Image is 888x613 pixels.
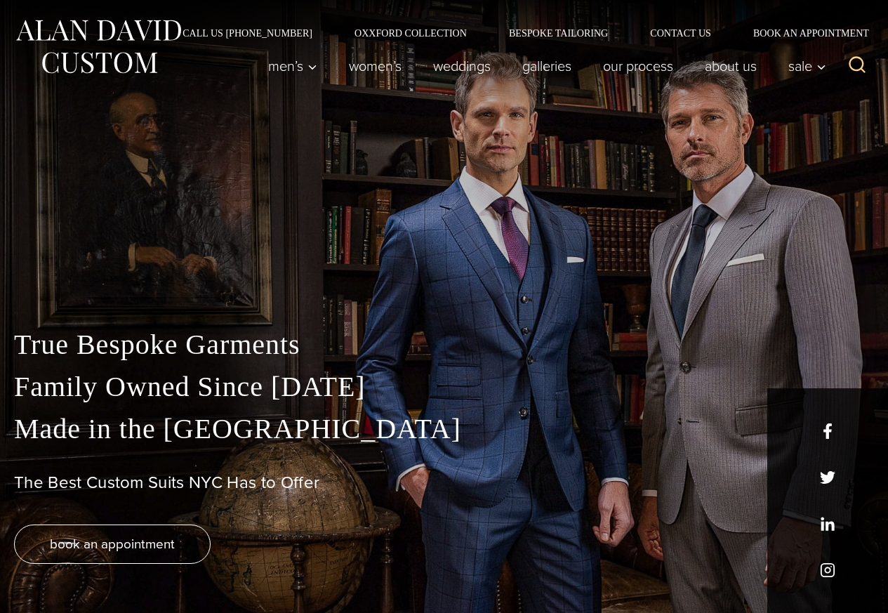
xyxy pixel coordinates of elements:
[732,28,874,38] a: Book an Appointment
[161,28,333,38] a: Call Us [PHONE_NUMBER]
[507,52,588,80] a: Galleries
[588,52,689,80] a: Our Process
[788,59,826,73] span: Sale
[333,28,488,38] a: Oxxford Collection
[14,525,211,564] a: book an appointment
[14,15,183,78] img: Alan David Custom
[689,52,773,80] a: About Us
[50,534,175,554] span: book an appointment
[629,28,732,38] a: Contact Us
[161,28,874,38] nav: Secondary Navigation
[268,59,317,73] span: Men’s
[14,324,874,450] p: True Bespoke Garments Family Owned Since [DATE] Made in the [GEOGRAPHIC_DATA]
[418,52,507,80] a: weddings
[840,49,874,83] button: View Search Form
[253,52,834,80] nav: Primary Navigation
[488,28,629,38] a: Bespoke Tailoring
[14,473,874,493] h1: The Best Custom Suits NYC Has to Offer
[333,52,418,80] a: Women’s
